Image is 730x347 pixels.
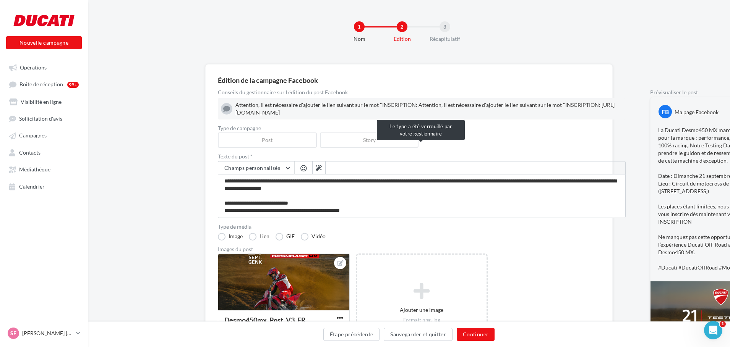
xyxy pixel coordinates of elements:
label: Type de média [218,224,626,229]
label: GIF [276,233,295,240]
a: Boîte de réception99+ [5,77,83,91]
label: Lien [249,233,269,240]
div: 1 [354,21,365,32]
div: Le type a été verrouillé par votre gestionnaire [377,120,465,140]
a: Campagnes [5,128,83,142]
button: Champs personnalisés [218,161,294,174]
span: Sf [10,329,16,337]
a: Visibilité en ligne [5,95,83,108]
span: Champs personnalisés [224,165,280,171]
p: [PERSON_NAME] [PERSON_NAME] [22,329,73,337]
div: Récapitulatif [420,35,469,43]
div: Conseils du gestionnaire sur l'édition du post Facebook [218,90,626,95]
button: Étape précédente [323,328,380,341]
span: Visibilité en ligne [21,98,62,105]
div: Edition [378,35,427,43]
div: Édition de la campagne Facebook [218,77,600,84]
a: Opérations [5,60,83,74]
div: 99+ [67,82,79,88]
span: Boîte de réception [19,81,63,88]
div: Desmo450mx_Post_V3_FR [224,316,306,324]
span: 1 [720,321,726,327]
label: Texte du post * [218,154,626,159]
div: 3 [440,21,450,32]
div: Nom [335,35,384,43]
button: Continuer [457,328,495,341]
div: Ma page Facebook [675,108,719,116]
div: Attention, il est nécessaire d'ajouter le lien suivant sur le mot "INSCRIPTION: Attention, il est... [235,101,623,116]
a: Médiathèque [5,162,83,176]
label: Type de campagne [218,126,626,131]
label: Vidéo [301,233,326,240]
span: Campagnes [19,132,47,139]
iframe: Intercom live chat [704,321,722,339]
span: Contacts [19,149,41,156]
a: Sf [PERSON_NAME] [PERSON_NAME] [6,326,82,341]
span: Opérations [20,64,47,71]
a: Sollicitation d'avis [5,111,83,125]
button: Nouvelle campagne [6,36,82,49]
span: Calendrier [19,183,45,190]
div: FB [659,105,672,118]
div: 2 [397,21,407,32]
span: Sollicitation d'avis [19,115,62,122]
button: Sauvegarder et quitter [384,328,453,341]
a: Calendrier [5,179,83,193]
a: Contacts [5,145,83,159]
label: Image [218,233,243,240]
div: Images du post [218,247,626,252]
span: Médiathèque [19,166,50,173]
